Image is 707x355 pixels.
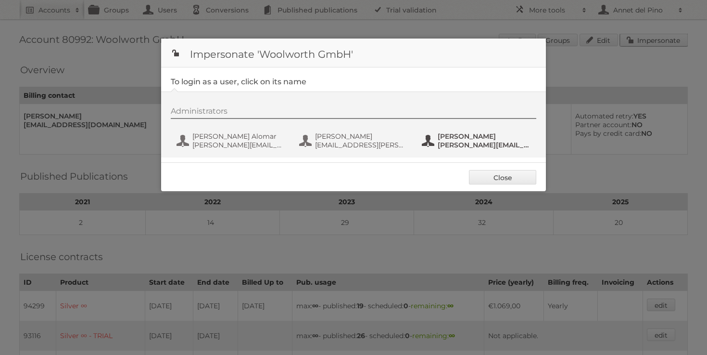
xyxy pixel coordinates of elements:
[192,141,286,149] span: [PERSON_NAME][EMAIL_ADDRESS][DOMAIN_NAME]
[171,77,306,86] legend: To login as a user, click on its name
[161,39,546,67] h1: Impersonate 'Woolworth GmbH'
[192,132,286,141] span: [PERSON_NAME] Alomar
[315,141,408,149] span: [EMAIL_ADDRESS][PERSON_NAME][PERSON_NAME][DOMAIN_NAME]
[469,170,536,184] a: Close
[438,132,531,141] span: [PERSON_NAME]
[438,141,531,149] span: [PERSON_NAME][EMAIL_ADDRESS][DOMAIN_NAME]
[298,131,411,150] button: [PERSON_NAME] [EMAIL_ADDRESS][PERSON_NAME][PERSON_NAME][DOMAIN_NAME]
[315,132,408,141] span: [PERSON_NAME]
[171,106,536,119] div: Administrators
[176,131,289,150] button: [PERSON_NAME] Alomar [PERSON_NAME][EMAIL_ADDRESS][DOMAIN_NAME]
[421,131,534,150] button: [PERSON_NAME] [PERSON_NAME][EMAIL_ADDRESS][DOMAIN_NAME]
